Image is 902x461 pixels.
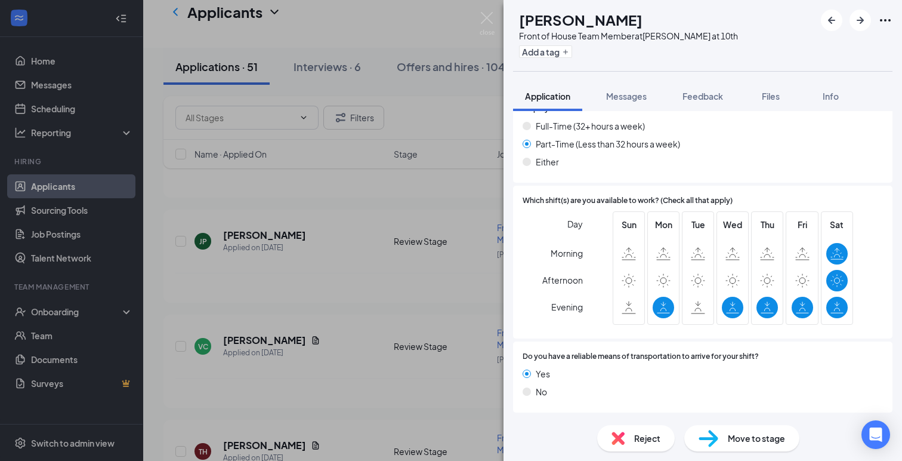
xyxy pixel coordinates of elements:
span: Sat [826,218,848,231]
svg: ArrowRight [853,13,867,27]
span: Morning [551,242,583,264]
span: Which shift(s) are you available to work? (Check all that apply) [523,195,733,207]
span: Info [823,91,839,102]
span: Fri [792,218,813,231]
span: Either [536,155,559,168]
div: Open Intercom Messenger [861,420,890,449]
span: Tue [687,218,709,231]
button: ArrowRight [850,10,871,31]
span: No [536,385,547,398]
span: Full-Time (32+ hours a week) [536,119,645,133]
span: Files [762,91,780,102]
span: Evening [551,296,583,318]
span: Sun [618,218,640,231]
span: Thu [756,218,778,231]
button: ArrowLeftNew [821,10,842,31]
svg: Ellipses [878,13,892,27]
span: Do you have a reliable means of transportation to arrive for your shift? [523,351,759,362]
svg: ArrowLeftNew [824,13,839,27]
span: Messages [606,91,647,102]
svg: Plus [562,48,569,56]
h1: [PERSON_NAME] [519,10,642,30]
span: Yes [536,367,550,380]
span: Afternoon [542,269,583,291]
div: Front of House Team Member at [PERSON_NAME] at 10th [519,30,738,42]
span: Reject [634,432,660,445]
span: Move to stage [728,432,785,445]
span: Feedback [682,91,723,102]
span: Wed [722,218,743,231]
span: Application [525,91,570,102]
button: PlusAdd a tag [519,45,572,58]
span: Day [567,217,583,230]
span: Part-Time (Less than 32 hours a week) [536,137,680,150]
span: Mon [653,218,674,231]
